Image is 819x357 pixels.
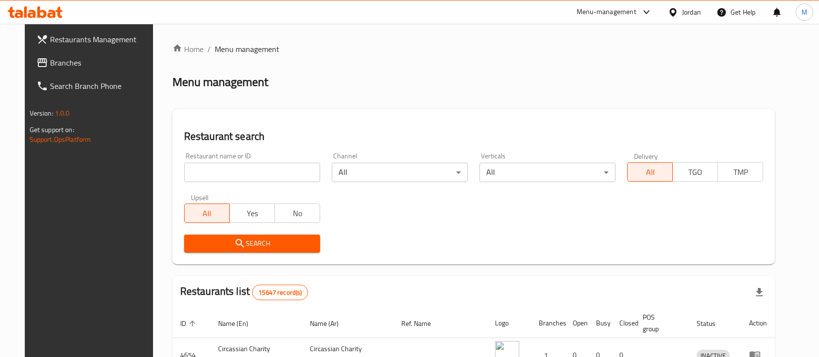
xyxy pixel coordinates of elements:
span: ID [180,318,199,329]
th: Action [741,308,775,338]
li: / [207,43,211,55]
span: Name (Ar) [310,318,351,329]
button: Search [184,235,320,253]
h2: Menu management [172,74,268,90]
span: Get support on: [30,123,74,136]
th: Closed [612,308,635,338]
span: All [188,206,226,221]
button: All [627,162,673,182]
th: Branches [531,308,565,338]
th: Busy [588,308,612,338]
a: Support.OpsPlatform [30,133,91,146]
th: Logo [487,308,531,338]
button: TMP [717,162,763,182]
button: TGO [672,162,718,182]
th: Open [565,308,588,338]
button: Yes [229,204,275,223]
button: All [184,204,230,223]
a: Home [172,43,204,55]
span: 1.0.0 [55,107,70,119]
h2: Restaurant search [184,129,764,144]
h2: Restaurants list [180,284,308,300]
span: Name (En) [218,318,261,329]
span: M [802,7,807,17]
div: Menu-management [577,6,636,18]
a: Restaurants Management [29,28,162,51]
input: Search for restaurant name or ID.. [184,163,320,182]
span: All [631,165,669,179]
span: POS group [643,311,678,335]
span: Search [192,238,312,250]
span: Search Branch Phone [50,80,154,92]
button: No [274,204,320,223]
span: Status [697,318,728,329]
div: All [479,163,615,182]
span: Restaurants Management [50,34,154,45]
span: 15647 record(s) [253,288,307,297]
span: Branches [50,57,154,68]
span: TMP [722,165,759,179]
div: Total records count [252,285,308,300]
div: All [332,163,468,182]
span: Yes [234,206,271,221]
nav: breadcrumb [172,43,775,55]
span: Menu management [215,43,279,55]
div: Jordan [682,7,701,17]
span: No [279,206,316,221]
label: Upsell [191,194,209,201]
a: Branches [29,51,162,74]
span: Version: [30,107,53,119]
label: Delivery [634,153,658,159]
span: TGO [677,165,714,179]
a: Search Branch Phone [29,74,162,98]
span: Ref. Name [401,318,444,329]
div: Export file [748,281,771,304]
